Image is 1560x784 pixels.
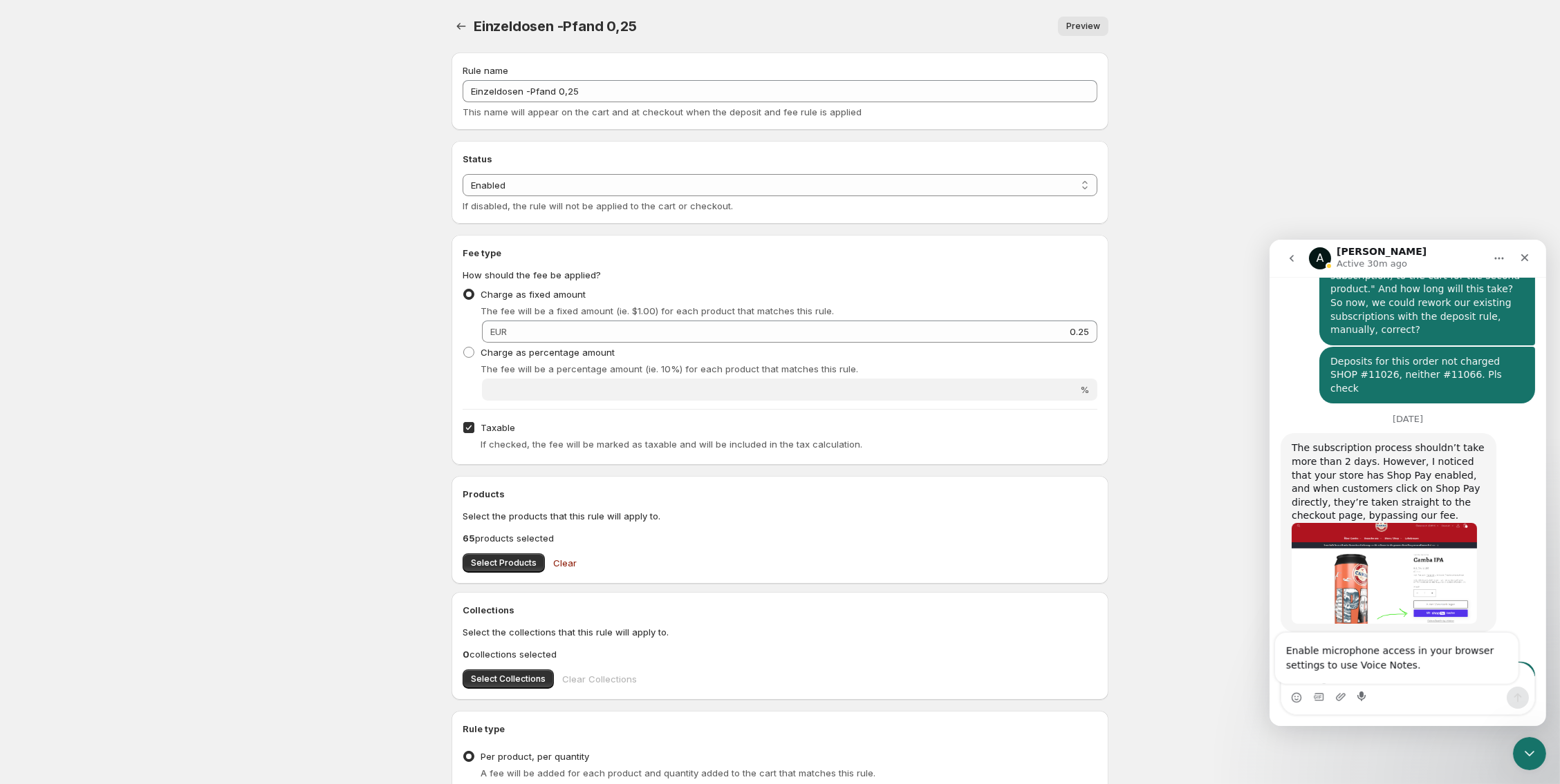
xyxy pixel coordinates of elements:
[50,107,266,164] div: Deposits for this order not charged SHOP #11026, neither #11066. Pls check
[66,452,77,463] button: Upload attachment
[11,175,266,193] div: [DATE]
[463,603,1097,617] h2: Collections
[474,18,636,35] span: Einzeldosen -Pfand 0,25
[490,326,507,337] span: EUR
[11,107,266,175] div: Camba says…
[463,553,545,573] button: Select Products
[463,65,508,76] span: Rule name
[463,269,601,280] span: How should the fee be applied?
[481,767,875,778] span: A fee will be added for each product and quantity added to the cart that matches this rule.
[471,557,537,568] span: Select Products
[463,246,1097,260] h2: Fee type
[481,422,515,433] span: Taxable
[463,152,1097,166] h2: Status
[463,509,1097,523] p: Select the products that this rule will apply to.
[1270,240,1546,726] iframe: Intercom live chat
[1513,737,1546,770] iframe: Intercom live chat
[463,531,1097,545] p: products selected
[1080,384,1089,395] span: %
[463,106,862,117] span: This name will appear on the cart and at checkout when the deposit and fee rule is applied
[11,193,227,392] div: The subscription process shouldn’t take more than 2 days. However, I noticed that your store has ...
[452,17,471,36] button: Settings
[463,487,1097,501] h2: Products
[463,200,733,211] span: If disabled, the rule will not be applied to the cart or checkout.
[463,722,1097,736] h2: Rule type
[88,452,99,463] button: Start recording
[463,533,475,544] b: 65
[481,347,615,358] span: Charge as percentage amount
[481,289,586,300] span: Charge as fixed amount
[1066,21,1100,32] span: Preview
[463,669,554,689] button: Select Collections
[481,439,862,450] span: If checked, the fee will be marked as taxable and will be included in the tax calculation.
[545,549,585,577] button: Clear
[11,193,266,403] div: Anupam says…
[237,447,259,469] button: Send a message…
[21,452,32,463] button: Emoji picker
[553,556,577,570] span: Clear
[463,625,1097,639] p: Select the collections that this rule will apply to.
[44,452,55,463] button: Gif picker
[463,647,1097,661] p: collections selected
[471,673,546,685] span: Select Collections
[481,362,1097,376] p: The fee will be a percentage amount (ie. 10%) for each product that matches this rule.
[481,305,834,316] span: The fee will be a fixed amount (ie. $1.00) for each product that matches this rule.
[481,751,589,762] span: Per product, per quantity
[61,115,254,156] div: Deposits for this order not charged SHOP #11026, neither #11066. Pls check
[463,649,470,660] b: 0
[22,202,216,283] div: The subscription process shouldn’t take more than 2 days. However, I noticed that your store has ...
[1058,17,1108,36] a: Preview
